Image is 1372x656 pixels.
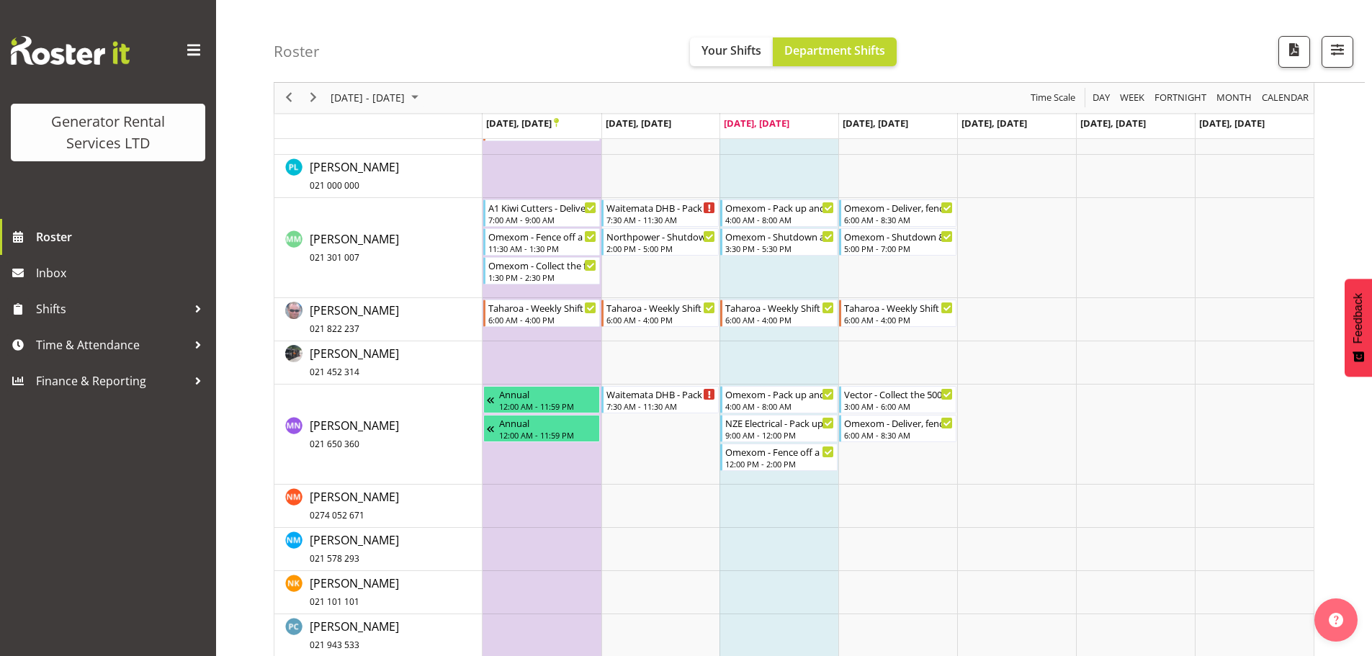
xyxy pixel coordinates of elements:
div: Omexom - Shutdown and collect the the 100kva at [STREET_ADDRESS]. 4pm shut (TBC). [GEOGRAPHIC_DAT... [725,229,834,243]
div: Omexom - Deliver, fence and liven 3 x 200kVAs & 1 x 100kVAs going to [GEOGRAPHIC_DATA]. 6.45 am o... [844,200,953,215]
div: Mina Nomani"s event - Omexom - Fence off a pole in Campbells Bay. 1 pm onsite, contact person Law... [720,444,838,471]
span: Inbox [36,262,209,284]
div: 7:30 AM - 11:30 AM [606,400,715,412]
td: Mike McDonald resource [274,341,483,385]
button: Filter Shifts [1322,36,1353,68]
span: Your Shifts [701,42,761,58]
button: September 2025 [328,89,425,107]
div: Mina Nomani"s event - Annual Begin From Thursday, September 18, 2025 at 12:00:00 AM GMT+12:00 End... [483,386,601,413]
span: [PERSON_NAME] [310,231,399,264]
span: 021 301 007 [310,251,359,264]
div: Michael Marshall"s event - Waitemata DHB - Pack up and collect the 800kva con, cable, ramps, fenc... [601,199,719,227]
div: Waitemata DHB - Pack up and collect the 800kva con, cable, ramps, fencing and soundproofing at th... [606,387,715,401]
span: Shifts [36,298,187,320]
button: Timeline Day [1090,89,1113,107]
div: 4:00 AM - 8:00 AM [725,400,834,412]
button: Your Shifts [690,37,773,66]
div: 3:00 AM - 6:00 AM [844,400,953,412]
div: Omexom - Collect the fencing around the pole in [GEOGRAPHIC_DATA]. Ready from 12pm, contact perso... [488,258,597,272]
a: [PERSON_NAME]0274 052 671 [310,488,399,523]
div: Taharoa - Weekly Shift [488,300,597,315]
h4: Roster [274,43,320,60]
div: Michael Marshall"s event - Omexom - Deliver, fence and liven 3 x 200kVAs & 1 x 100kVAs going to H... [839,199,956,227]
a: [PERSON_NAME]021 650 360 [310,417,399,451]
div: September 22 - 28, 2025 [326,83,427,113]
div: 6:00 AM - 4:00 PM [606,314,715,325]
button: Timeline Month [1214,89,1255,107]
span: calendar [1260,89,1310,107]
span: Roster [36,226,209,248]
div: Michael Marshall"s event - Omexom - Fence off a pole at 339 Hobsonville road, Hobsonville. 12pm o... [483,228,601,256]
span: Month [1215,89,1253,107]
div: 2:00 PM - 5:00 PM [606,243,715,254]
span: 021 822 237 [310,323,359,335]
span: [PERSON_NAME] [310,619,399,652]
div: Mina Nomani"s event - Waitemata DHB - Pack up and collect the 800kva con, cable, ramps, fencing a... [601,386,719,413]
span: [PERSON_NAME] [310,489,399,522]
span: [DATE], [DATE] [1199,117,1265,130]
span: Finance & Reporting [36,370,187,392]
div: 6:00 AM - 4:00 PM [844,314,953,325]
button: Time Scale [1028,89,1078,107]
span: [DATE] - [DATE] [329,89,406,107]
span: [PERSON_NAME] [310,159,399,192]
div: 7:00 AM - 9:00 AM [488,214,597,225]
div: Omexom - Shutdown & collect the 3 x 200kVA &amp; 1 x 100kVA from [GEOGRAPHIC_DATA]. 5.30 pm onsit... [844,229,953,243]
div: Taharoa - Weekly Shift [606,300,715,315]
div: Michael Marshall"s event - A1 Kiwi Cutters - Deliver a 45kva to 60 Paul Mathews road, Rosedale. 7... [483,199,601,227]
a: [PERSON_NAME]021 943 533 [310,618,399,652]
button: Previous [279,89,299,107]
div: Mike Chalmers"s event - Taharoa - Weekly Shift Begin From Wednesday, September 24, 2025 at 6:00:0... [720,300,838,327]
div: 6:00 AM - 4:00 PM [725,314,834,325]
div: Michael Marshall"s event - Omexom - Shutdown & collect the 3 x 200kVA & 1 x 100kVA from Henderson... [839,228,956,256]
span: 0274 052 671 [310,509,364,521]
div: 1:30 PM - 2:30 PM [488,271,597,283]
span: [DATE], [DATE] [724,117,789,130]
span: 021 650 360 [310,438,359,450]
td: Mike Chalmers resource [274,298,483,341]
div: Mike Chalmers"s event - Taharoa - Weekly Shift Begin From Monday, September 22, 2025 at 6:00:00 A... [483,300,601,327]
div: Mina Nomani"s event - Vector - Collect the 500kva truck from PAk n Save - 20 Alderman Drive, Hend... [839,386,956,413]
div: Omexom - Pack up and collect the 1250kva at [GEOGRAPHIC_DATA]. 5am onsite. [PERSON_NAME] - 021240... [725,200,834,215]
td: Nicko Kokkaris resource [274,571,483,614]
span: [DATE], [DATE] [486,117,559,130]
span: Department Shifts [784,42,885,58]
div: Taharoa - Weekly Shift [725,300,834,315]
div: 6:00 AM - 4:00 PM [488,314,597,325]
div: A1 Kiwi Cutters - Deliver a 45kva to [STREET_ADDRESS][PERSON_NAME]. 7.30 am onsite. No cable or f... [488,200,597,215]
td: Nick McDonald resource [274,528,483,571]
span: [PERSON_NAME] [310,532,399,565]
div: previous period [277,83,301,113]
div: Omexom - Pack up and collect the 1250kva at [GEOGRAPHIC_DATA]. 5am onsite. [PERSON_NAME] - 021240... [725,387,834,401]
div: Michael Marshall"s event - Northpower - Shutdown and collect the 80kVA from Dairy Flat. Time TBC,... [601,228,719,256]
div: Omexom - Fence off a pole in [GEOGRAPHIC_DATA]. 1 pm onsite, contact person [PERSON_NAME] 021825652. [725,444,834,459]
span: [PERSON_NAME] [310,302,399,336]
button: Department Shifts [773,37,897,66]
span: 021 000 000 [310,179,359,192]
a: [PERSON_NAME]021 000 000 [310,158,399,193]
span: 021 101 101 [310,596,359,608]
div: 11:30 AM - 1:30 PM [488,243,597,254]
button: Fortnight [1152,89,1209,107]
button: Timeline Week [1118,89,1147,107]
button: Month [1260,89,1312,107]
div: Vector - Collect the 500kva truck from PAk n Save - [STREET_ADDRESS][PERSON_NAME][PERSON_NAME]. 4... [844,387,953,401]
span: Week [1118,89,1146,107]
div: Generator Rental Services LTD [25,111,191,154]
td: Nathan Maxwell resource [274,485,483,528]
div: Mina Nomani"s event - Omexom - Pack up and collect the 1250kva at Middlemore Hospital. 5am onsite... [720,386,838,413]
div: Mike Chalmers"s event - Taharoa - Weekly Shift Begin From Tuesday, September 23, 2025 at 6:00:00 ... [601,300,719,327]
div: Annual [499,387,597,401]
span: [DATE], [DATE] [606,117,671,130]
a: [PERSON_NAME]021 822 237 [310,302,399,336]
button: Feedback - Show survey [1345,279,1372,377]
img: Rosterit website logo [11,36,130,65]
div: 6:00 AM - 8:30 AM [844,429,953,441]
div: next period [301,83,326,113]
span: Time & Attendance [36,334,187,356]
div: Waitemata DHB - Pack up and collect the 800kva con, cable, ramps, fencing and soundproofing at th... [606,200,715,215]
a: [PERSON_NAME]021 101 101 [310,575,399,609]
div: 12:00 AM - 11:59 PM [499,400,597,412]
a: [PERSON_NAME]021 578 293 [310,531,399,566]
span: 021 943 533 [310,639,359,651]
